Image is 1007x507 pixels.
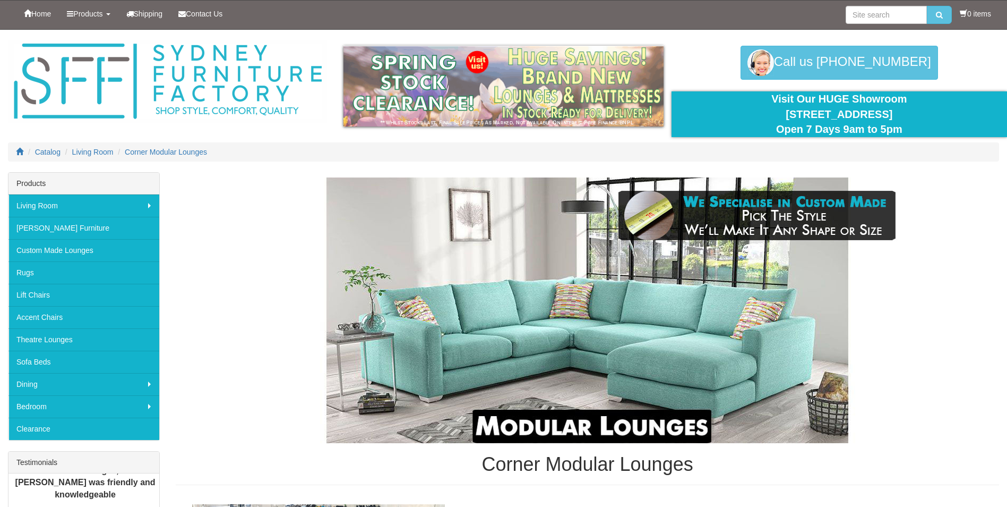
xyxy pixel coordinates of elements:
[8,418,159,440] a: Clearance
[8,373,159,395] a: Dining
[73,10,102,18] span: Products
[8,261,159,284] a: Rugs
[170,1,230,27] a: Contact Us
[31,10,51,18] span: Home
[343,46,663,126] img: spring-sale.gif
[8,351,159,373] a: Sofa Beds
[134,10,163,18] span: Shipping
[8,284,159,306] a: Lift Chairs
[8,306,159,328] a: Accent Chairs
[8,239,159,261] a: Custom Made Lounges
[176,454,999,475] h1: Corner Modular Lounges
[125,148,207,156] a: Corner Modular Lounges
[679,91,999,137] div: Visit Our HUGE Showroom [STREET_ADDRESS] Open 7 Days 9am to 5pm
[15,466,156,499] b: We love the lounges, and [PERSON_NAME] was friendly and knowledgeable
[8,452,159,474] div: Testimonials
[8,395,159,418] a: Bedroom
[8,328,159,351] a: Theatre Lounges
[72,148,114,156] a: Living Room
[35,148,61,156] a: Catalog
[8,40,327,123] img: Sydney Furniture Factory
[16,1,59,27] a: Home
[8,217,159,239] a: [PERSON_NAME] Furniture
[8,173,159,195] div: Products
[846,6,927,24] input: Site search
[59,1,118,27] a: Products
[8,195,159,217] a: Living Room
[118,1,171,27] a: Shipping
[269,178,906,443] img: Corner Modular Lounges
[186,10,222,18] span: Contact Us
[960,9,991,19] li: 0 items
